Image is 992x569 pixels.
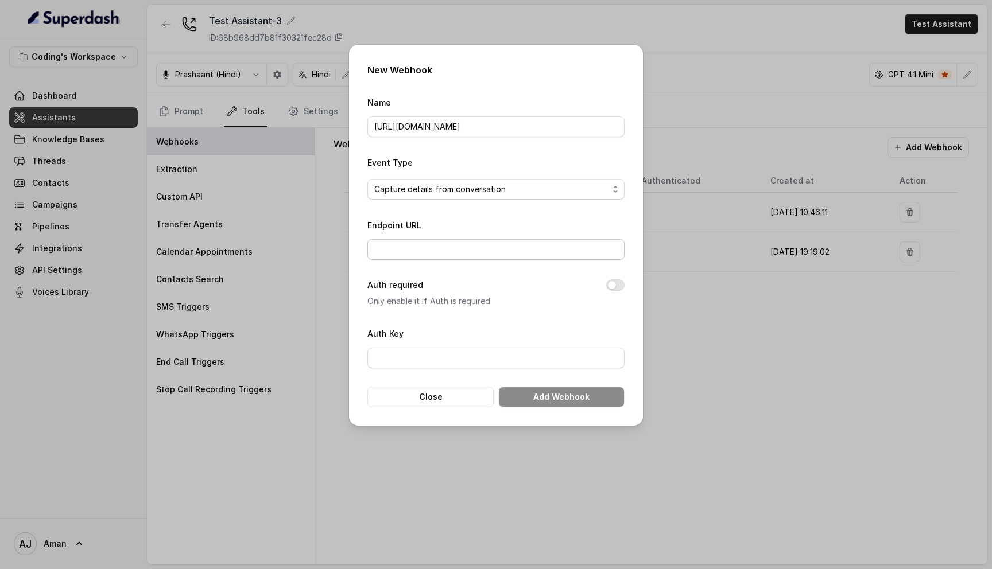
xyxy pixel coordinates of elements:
[367,278,423,292] label: Auth required
[367,294,588,308] p: Only enable it if Auth is required
[367,220,421,230] label: Endpoint URL
[367,63,625,77] h2: New Webhook
[367,387,494,407] button: Close
[498,387,625,407] button: Add Webhook
[367,158,413,167] label: Event Type
[374,182,609,196] span: Capture details from conversation
[367,329,404,338] label: Auth Key
[367,179,625,200] button: Capture details from conversation
[367,98,391,107] label: Name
